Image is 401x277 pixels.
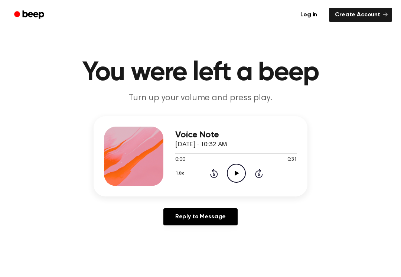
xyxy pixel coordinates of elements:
[175,130,297,140] h3: Voice Note
[293,6,325,23] a: Log in
[329,8,392,22] a: Create Account
[175,167,186,180] button: 1.0x
[175,141,227,148] span: [DATE] · 10:32 AM
[58,92,343,104] p: Turn up your volume and press play.
[163,208,238,225] a: Reply to Message
[175,156,185,164] span: 0:00
[10,59,391,86] h1: You were left a beep
[287,156,297,164] span: 0:31
[9,8,51,22] a: Beep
